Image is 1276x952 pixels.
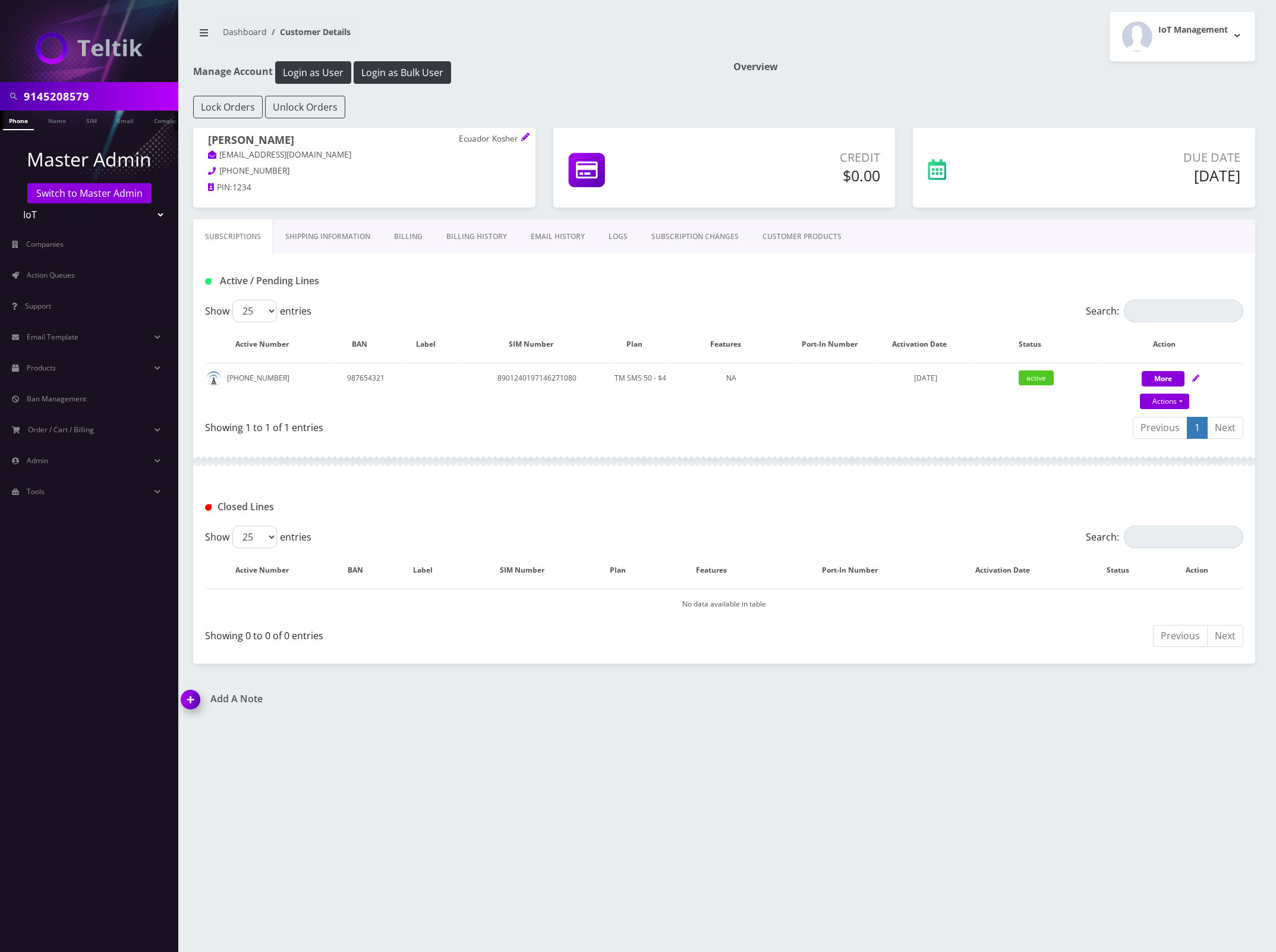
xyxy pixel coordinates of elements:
[1142,371,1184,387] button: More
[670,363,793,411] td: NA
[27,183,152,203] a: Switch to Master Admin
[232,300,277,322] select: Showentries
[208,134,521,149] h1: [PERSON_NAME]
[232,526,277,548] select: Showentries
[36,32,143,64] img: IoT
[27,394,86,404] span: Ban Management
[205,526,311,548] label: Show entries
[975,327,1098,362] th: Status: activate to sort column ascending
[519,219,597,254] a: EMAIL HISTORY
[393,553,463,587] th: Label: activate to sort column ascending
[27,486,45,497] span: Tools
[193,219,273,254] a: Subscriptions
[462,327,611,362] th: SIM Number: activate to sort column ascending
[80,111,103,129] a: SIM
[330,327,401,362] th: BAN: activate to sort column ascending
[273,219,382,254] a: Shipping Information
[27,363,56,373] span: Products
[1140,394,1189,409] a: Actions
[193,96,263,118] button: Lock Orders
[232,182,251,193] span: 1234
[193,61,716,84] h1: Manage Account
[1158,25,1228,35] h2: IoT Management
[42,111,72,129] a: Name
[794,327,877,362] th: Port-In Number: activate to sort column ascending
[1124,526,1243,548] input: Search:
[205,416,716,435] div: Showing 1 to 1 of 1 entries
[111,111,140,129] a: Email
[780,553,932,587] th: Port-In Number: activate to sort column ascending
[205,504,212,511] img: Closed Lines
[223,26,267,37] a: Dashboard
[208,182,232,194] a: PIN:
[597,219,639,254] a: LOGS
[670,327,793,362] th: Features: activate to sort column ascending
[206,327,329,362] th: Active Number: activate to sort column ascending
[205,275,539,287] h1: Active / Pending Lines
[206,363,329,411] td: [PHONE_NUMBER]
[27,270,75,280] span: Action Queues
[206,371,221,386] img: default.png
[1099,327,1243,362] th: Action: activate to sort column ascending
[613,363,669,411] td: TM SMS 50 - $4
[434,219,519,254] a: Billing History
[275,61,351,84] button: Login as User
[593,553,654,587] th: Plan: activate to sort column ascending
[1207,417,1243,439] a: Next
[219,165,289,176] span: [PHONE_NUMBER]
[354,61,451,84] button: Login as Bulk User
[1187,417,1208,439] a: 1
[1207,625,1243,647] a: Next
[1019,370,1054,385] span: active
[24,85,175,108] input: Search in Company
[1086,526,1243,548] label: Search:
[273,65,354,78] a: Login as User
[705,149,880,166] p: Credit
[193,20,716,54] nav: breadcrumb
[459,134,521,144] p: Ecuador Kosher
[27,455,48,466] span: Admin
[465,553,591,587] th: SIM Number: activate to sort column ascending
[205,278,212,285] img: Active / Pending Lines
[148,111,188,129] a: Company
[733,61,1256,73] h1: Overview
[1038,149,1240,166] p: Due Date
[1124,300,1243,322] input: Search:
[933,553,1084,587] th: Activation Date: activate to sort column ascending
[354,65,451,78] a: Login as Bulk User
[914,373,937,383] span: [DATE]
[26,239,64,249] span: Companies
[205,624,716,643] div: Showing 0 to 0 of 0 entries
[1086,300,1243,322] label: Search:
[1038,166,1240,184] h5: [DATE]
[1164,553,1242,587] th: Action : activate to sort column ascending
[3,111,34,130] a: Phone
[462,363,611,411] td: 8901240197146271080
[208,149,351,161] a: [EMAIL_ADDRESS][DOMAIN_NAME]
[267,26,351,38] li: Customer Details
[613,327,669,362] th: Plan: activate to sort column ascending
[1110,12,1255,61] button: IoT Management
[751,219,853,254] a: CUSTOMER PRODUCTS
[1153,625,1208,647] a: Previous
[27,332,78,342] span: Email Template
[181,693,716,705] a: Add A Note
[402,327,462,362] th: Label: activate to sort column ascending
[1133,417,1187,439] a: Previous
[639,219,751,254] a: SUBSCRIPTION CHANGES
[265,96,345,118] button: Unlock Orders
[206,553,329,587] th: Active Number: activate to sort column descending
[656,553,779,587] th: Features: activate to sort column ascending
[382,219,434,254] a: Billing
[705,166,880,184] h5: $0.00
[878,327,973,362] th: Activation Date: activate to sort column ascending
[206,589,1242,619] td: No data available in table
[25,301,51,311] span: Support
[28,425,94,435] span: Order / Cart / Billing
[205,300,311,322] label: Show entries
[205,501,539,513] h1: Closed Lines
[1085,553,1162,587] th: Status: activate to sort column ascending
[330,553,392,587] th: BAN: activate to sort column ascending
